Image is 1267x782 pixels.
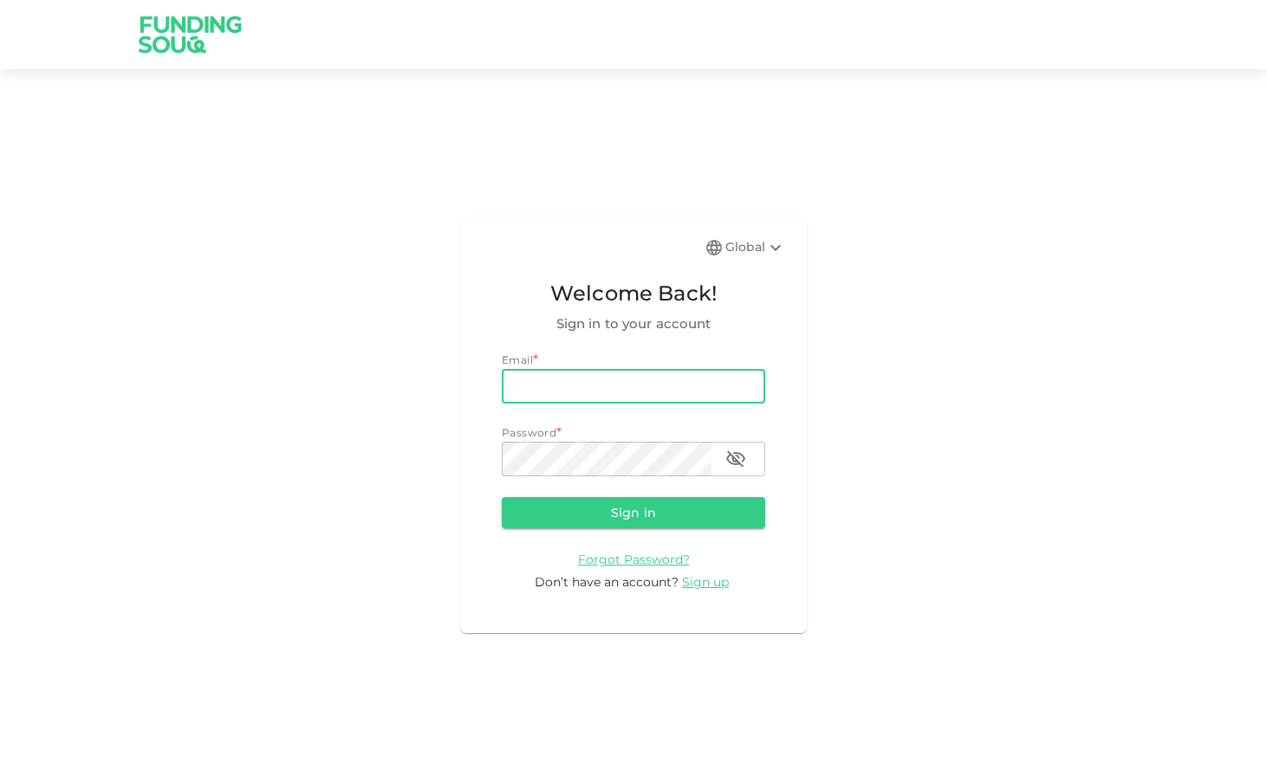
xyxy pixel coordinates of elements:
[725,237,786,258] div: Global
[502,369,765,404] input: email
[502,497,765,528] button: Sign in
[682,574,729,590] span: Sign up
[502,353,533,366] span: Email
[502,313,765,334] span: Sign in to your account
[502,426,556,439] span: Password
[578,552,690,567] span: Forgot Password?
[578,551,690,567] a: Forgot Password?
[502,442,711,476] input: password
[535,574,679,590] span: Don’t have an account?
[502,277,765,310] span: Welcome Back!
